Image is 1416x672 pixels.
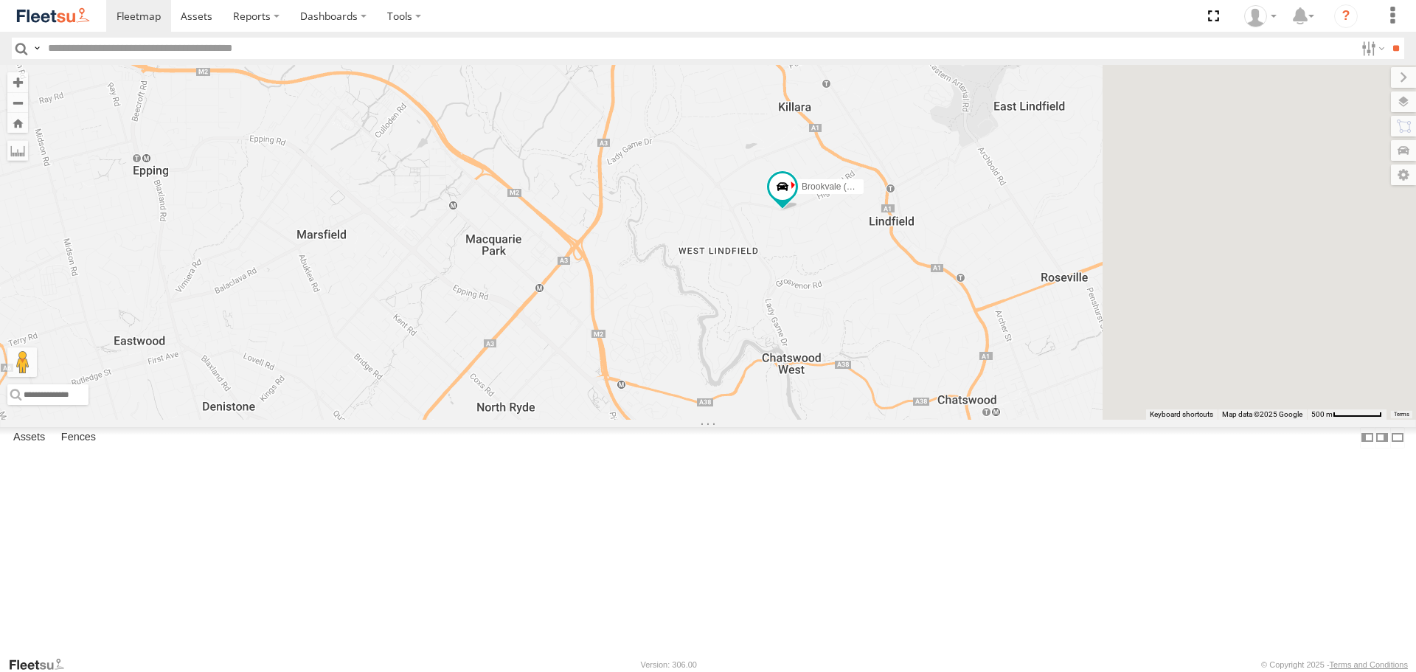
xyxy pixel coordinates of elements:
a: Visit our Website [8,657,76,672]
button: Map scale: 500 m per 63 pixels [1307,409,1386,420]
label: Assets [6,428,52,448]
button: Zoom Home [7,113,28,133]
span: Map data ©2025 Google [1222,410,1302,418]
label: Search Filter Options [1356,38,1387,59]
label: Dock Summary Table to the Right [1375,427,1389,448]
span: Brookvale (T10 - [PERSON_NAME]) [802,181,945,192]
label: Search Query [31,38,43,59]
button: Drag Pegman onto the map to open Street View [7,347,37,377]
button: Keyboard shortcuts [1150,409,1213,420]
a: Terms (opens in new tab) [1394,411,1409,417]
button: Zoom out [7,92,28,113]
img: fleetsu-logo-horizontal.svg [15,6,91,26]
div: © Copyright 2025 - [1261,660,1408,669]
label: Hide Summary Table [1390,427,1405,448]
div: Version: 306.00 [641,660,697,669]
button: Zoom in [7,72,28,92]
i: ? [1334,4,1358,28]
label: Measure [7,140,28,161]
label: Dock Summary Table to the Left [1360,427,1375,448]
label: Fences [54,428,103,448]
label: Map Settings [1391,164,1416,185]
div: Matt Mayall [1239,5,1282,27]
a: Terms and Conditions [1330,660,1408,669]
span: 500 m [1311,410,1333,418]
